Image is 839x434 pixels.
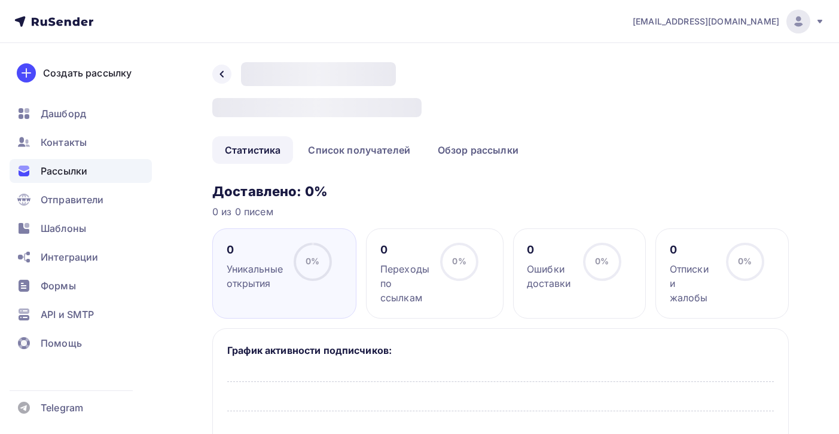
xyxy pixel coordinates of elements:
[227,343,774,357] h5: График активности подписчиков:
[380,243,429,257] div: 0
[306,256,319,266] span: 0%
[633,16,779,27] span: [EMAIL_ADDRESS][DOMAIN_NAME]
[10,159,152,183] a: Рассылки
[738,256,752,266] span: 0%
[41,307,94,322] span: API и SMTP
[10,188,152,212] a: Отправители
[41,106,86,121] span: Дашборд
[41,164,87,178] span: Рассылки
[212,136,293,164] a: Статистика
[295,136,423,164] a: Список получателей
[227,243,283,257] div: 0
[41,279,76,293] span: Формы
[10,130,152,154] a: Контакты
[41,135,87,149] span: Контакты
[41,250,98,264] span: Интеграции
[452,256,466,266] span: 0%
[527,243,572,257] div: 0
[527,262,572,291] div: Ошибки доставки
[633,10,825,33] a: [EMAIL_ADDRESS][DOMAIN_NAME]
[670,262,715,305] div: Отписки и жалобы
[10,216,152,240] a: Шаблоны
[41,336,82,350] span: Помощь
[41,192,104,207] span: Отправители
[212,183,789,200] h3: Доставлено: 0%
[10,102,152,126] a: Дашборд
[670,243,715,257] div: 0
[425,136,531,164] a: Обзор рассылки
[41,401,83,415] span: Telegram
[595,256,609,266] span: 0%
[380,262,429,305] div: Переходы по ссылкам
[212,204,789,219] div: 0 из 0 писем
[41,221,86,236] span: Шаблоны
[10,274,152,298] a: Формы
[43,66,132,80] div: Создать рассылку
[227,262,283,291] div: Уникальные открытия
